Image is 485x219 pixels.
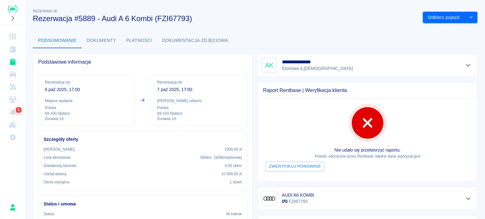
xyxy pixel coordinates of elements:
button: Rozwiń nawigację [8,14,17,22]
img: Image [263,192,276,205]
a: Klienci [3,93,23,106]
p: Polska [157,105,241,111]
span: Raport Rentbase | Weryfikacja klienta [263,87,472,94]
p: Okres wynajmu [44,179,69,185]
button: Dokumenty [82,33,121,48]
span: Rezerwacje [33,9,57,13]
p: W trakcie [226,211,242,217]
p: 1 dzień [230,179,242,185]
div: AK [262,58,277,73]
span: Podstawowe informacje [38,59,247,65]
p: FZI67793 [282,198,314,205]
p: Rezerwacja od [45,79,128,85]
p: 7 paź 2025, 17:00 [157,86,241,93]
a: Dashboard [3,30,23,43]
p: Żurawia 1A [45,116,128,122]
p: Klonowa 4 , [DEMOGRAPHIC_DATA] [282,65,353,72]
a: Serwisy [3,81,23,93]
p: [PERSON_NAME] odbioru [157,98,241,104]
a: Powiadomienia [3,106,23,118]
p: 500 km [200,155,242,160]
p: 6 paź 2025, 17:00 [45,86,128,93]
a: Ustawienia [3,131,23,144]
h6: Szczegóły oferty [44,136,242,143]
p: Rezerwacja do [157,79,241,85]
button: Pokaż szczegóły [463,61,474,70]
button: Podsumowanie [33,33,82,48]
button: Odbierz pojazd [423,12,465,23]
p: Status [44,211,54,217]
p: Powód: odrzucone przez Rentbase: błędne dane autoryzacyjne [263,153,472,159]
p: Udział własny [44,171,67,177]
p: Żurawia 1A [157,116,241,122]
p: [PERSON_NAME] [44,147,75,152]
span: 1 [16,107,21,113]
a: Widget WWW [3,118,23,131]
button: Płatności [121,33,157,48]
p: Nie udało się przetworzyć raportu. [263,147,472,153]
button: Dokumentacja zdjęciowa [157,33,233,48]
button: Pokaż szczegóły [463,194,474,203]
button: drop-down [465,12,477,23]
button: Zweryfikuj ponownie [266,162,324,171]
h6: AUDI A6 KOMBI [282,192,314,198]
p: Limit kilometrów [44,155,70,160]
span: ( 500 km dziennie ) [214,155,242,160]
a: Kalendarz [3,43,23,55]
img: Renthelp [8,5,17,13]
p: 1000,00 zł [225,147,242,152]
p: 69-100 , Słubice [157,111,241,116]
p: 10 000,00 zł [221,171,242,177]
a: Rezerwacje [3,55,23,68]
p: Polska [45,105,128,111]
p: Dodatkowy kilometr [44,163,76,169]
p: Miejsce wydania [45,98,128,104]
h6: Status i umowa [44,201,242,207]
h3: Rezerwacja #5889 - Audi A 6 Kombi (FZI67793) [33,14,418,23]
p: 69-100 , Słubice [45,111,128,116]
p: 0,50 zł /km [225,163,242,169]
a: Flota [3,68,23,81]
button: Rafał Płaza [6,201,19,214]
